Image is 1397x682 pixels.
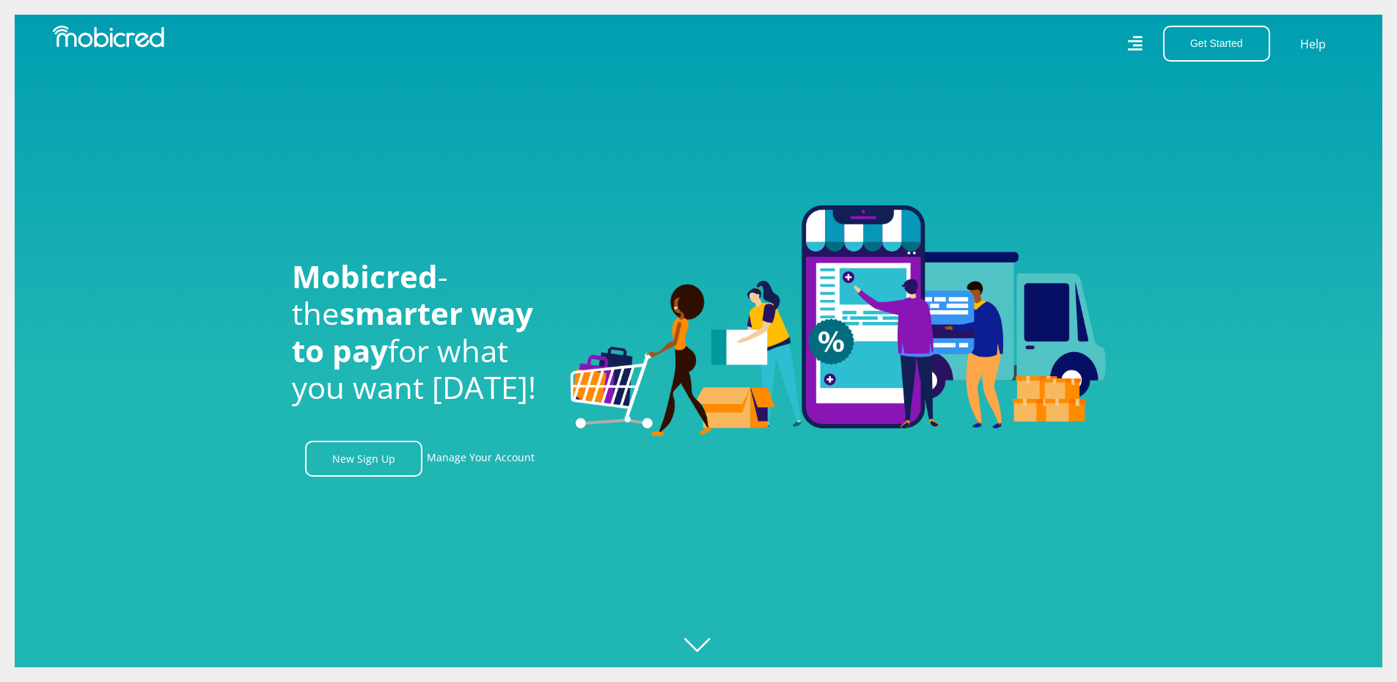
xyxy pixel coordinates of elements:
button: Get Started [1163,26,1270,62]
span: smarter way to pay [292,292,533,370]
a: Help [1299,34,1327,54]
a: Manage Your Account [427,441,535,477]
span: Mobicred [292,255,438,297]
a: New Sign Up [305,441,422,477]
img: Mobicred [53,26,164,48]
h1: - the for what you want [DATE]! [292,258,549,406]
img: Welcome to Mobicred [571,205,1106,437]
